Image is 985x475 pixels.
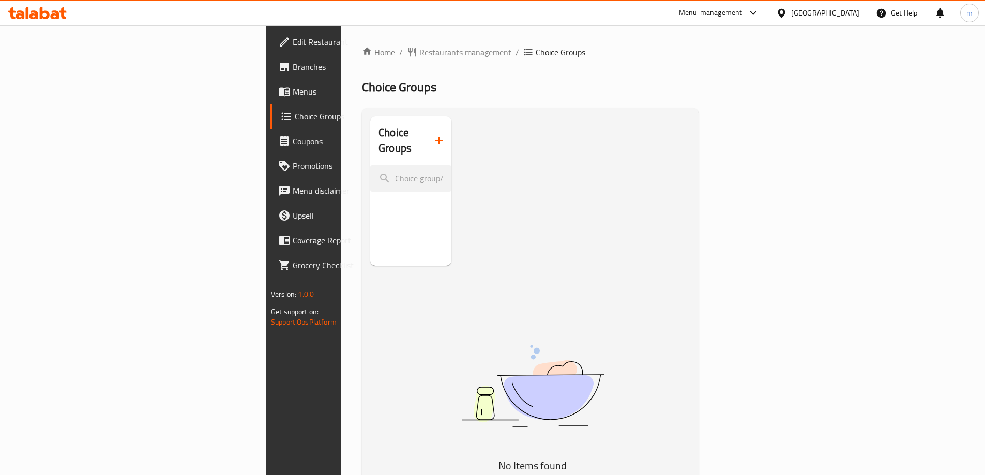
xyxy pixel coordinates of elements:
div: [GEOGRAPHIC_DATA] [791,7,859,19]
a: Support.OpsPlatform [271,315,337,329]
a: Menus [270,79,430,104]
span: Grocery Checklist [293,259,422,271]
a: Upsell [270,203,430,228]
span: Restaurants management [419,46,511,58]
input: search [370,165,451,192]
a: Coverage Report [270,228,430,253]
span: Upsell [293,209,422,222]
a: Menu disclaimer [270,178,430,203]
a: Choice Groups [270,104,430,129]
span: 1.0.0 [298,287,314,301]
a: Restaurants management [407,46,511,58]
a: Branches [270,54,430,79]
nav: breadcrumb [362,46,699,58]
a: Grocery Checklist [270,253,430,278]
span: Choice Groups [536,46,585,58]
div: Menu-management [679,7,742,19]
span: Menus [293,85,422,98]
li: / [516,46,519,58]
span: Version: [271,287,296,301]
span: Coupons [293,135,422,147]
a: Coupons [270,129,430,154]
span: Branches [293,60,422,73]
span: Promotions [293,160,422,172]
span: Menu disclaimer [293,185,422,197]
span: Get support on: [271,305,319,318]
a: Promotions [270,154,430,178]
a: Edit Restaurant [270,29,430,54]
span: m [966,7,973,19]
img: dish.svg [403,317,662,454]
h5: No Items found [403,457,662,474]
span: Coverage Report [293,234,422,247]
span: Edit Restaurant [293,36,422,48]
span: Choice Groups [295,110,422,122]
